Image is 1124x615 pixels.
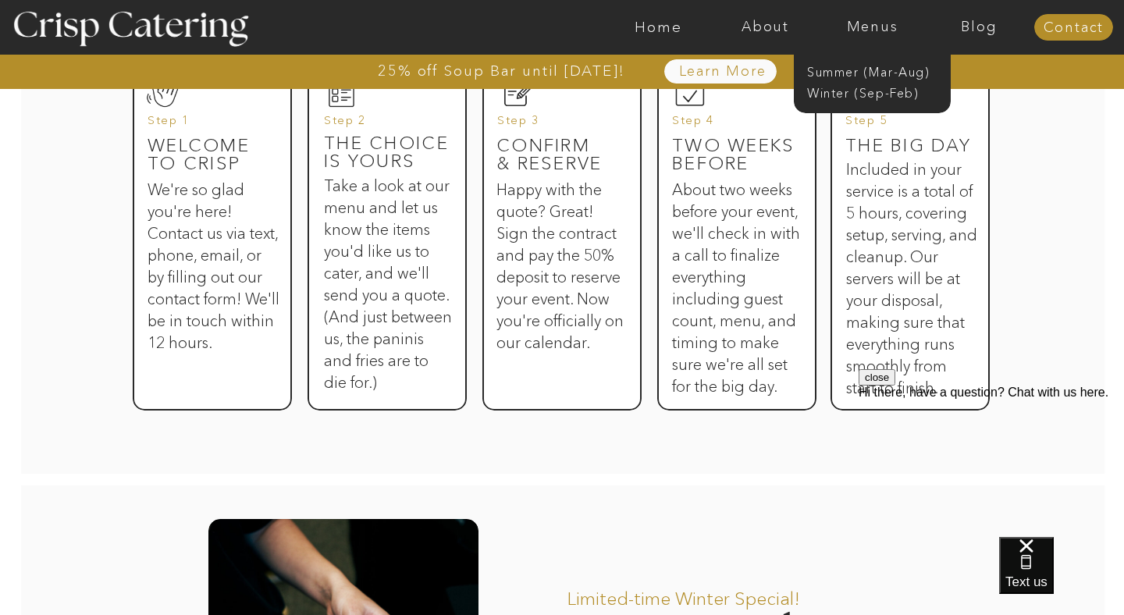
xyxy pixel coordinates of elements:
a: Home [605,20,712,35]
h3: Step 1 [148,114,265,136]
h3: About two weeks before your event, we'll check in with a call to finalize everything including gu... [672,179,800,388]
h3: The big day [845,137,973,158]
h3: Welcome to Crisp [148,137,276,158]
h3: Step 3 [497,114,615,136]
iframe: podium webchat widget prompt [859,369,1124,556]
a: About [712,20,819,35]
h3: Two weeks before [672,137,800,158]
h3: Step 4 [672,114,790,136]
h3: Confirm & reserve [496,137,640,179]
h3: The Choice is yours [324,134,452,156]
h3: Step 2 [324,114,442,136]
h3: Take a look at our menu and let us know the items you'd like us to cater, and we'll send you a qu... [324,175,452,354]
h3: Happy with the quote? Great! Sign the contract and pay the 50% deposit to reserve your event. Now... [496,179,624,388]
a: Menus [819,20,926,35]
a: Learn More [642,64,802,80]
iframe: podium webchat widget bubble [999,537,1124,615]
h3: We're so glad you're here! Contact us via text, phone, email, or by filling out our contact form!... [148,179,279,388]
h3: Step 5 [845,114,963,136]
a: Blog [926,20,1033,35]
a: Contact [1034,20,1113,36]
h3: Included in your service is a total of 5 hours, covering setup, serving, and cleanup. Our servers... [846,158,977,368]
a: Winter (Sep-Feb) [807,84,935,99]
a: Summer (Mar-Aug) [807,63,947,78]
a: 25% off Soup Bar until [DATE]! [322,63,681,79]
